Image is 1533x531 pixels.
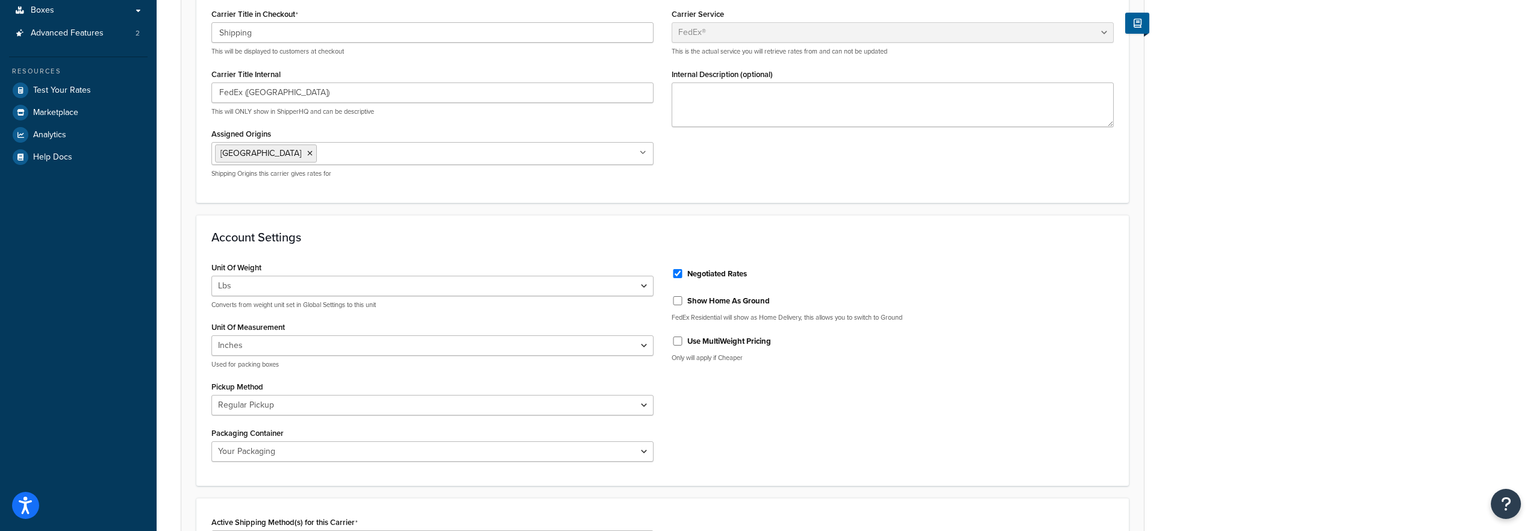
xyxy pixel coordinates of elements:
label: Unit Of Weight [211,263,261,272]
a: Help Docs [9,146,148,168]
label: Assigned Origins [211,129,271,138]
button: Show Help Docs [1125,13,1149,34]
div: Resources [9,66,148,76]
p: Shipping Origins this carrier gives rates for [211,169,654,178]
p: Converts from weight unit set in Global Settings to this unit [211,300,654,309]
span: Analytics [33,130,66,140]
label: Active Shipping Method(s) for this Carrier [211,518,358,527]
label: Carrier Title in Checkout [211,10,298,19]
p: This will be displayed to customers at checkout [211,47,654,56]
label: Carrier Service [672,10,724,19]
span: 2 [136,28,140,39]
label: Show Home As Ground [687,296,770,306]
span: Boxes [31,5,54,16]
label: Pickup Method [211,382,263,391]
span: [GEOGRAPHIC_DATA] [220,147,301,160]
p: This is the actual service you will retrieve rates from and can not be updated [672,47,1114,56]
button: Open Resource Center [1491,489,1521,519]
a: Marketplace [9,102,148,123]
span: Help Docs [33,152,72,163]
li: Advanced Features [9,22,148,45]
label: Packaging Container [211,429,284,438]
a: Advanced Features2 [9,22,148,45]
label: Use MultiWeight Pricing [687,336,771,347]
p: This will ONLY show in ShipperHQ and can be descriptive [211,107,654,116]
p: Used for packing boxes [211,360,654,369]
span: Advanced Features [31,28,104,39]
p: Only will apply if Cheaper [672,353,1114,362]
span: Marketplace [33,108,78,118]
label: Negotiated Rates [687,269,747,279]
label: Internal Description (optional) [672,70,773,79]
label: Carrier Title Internal [211,70,281,79]
a: Test Your Rates [9,79,148,101]
span: Test Your Rates [33,85,91,96]
h3: Account Settings [211,231,1114,244]
label: Unit Of Measurement [211,323,285,332]
p: FedEx Residential will show as Home Delivery, this allows you to switch to Ground [672,313,1114,322]
a: Analytics [9,124,148,146]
